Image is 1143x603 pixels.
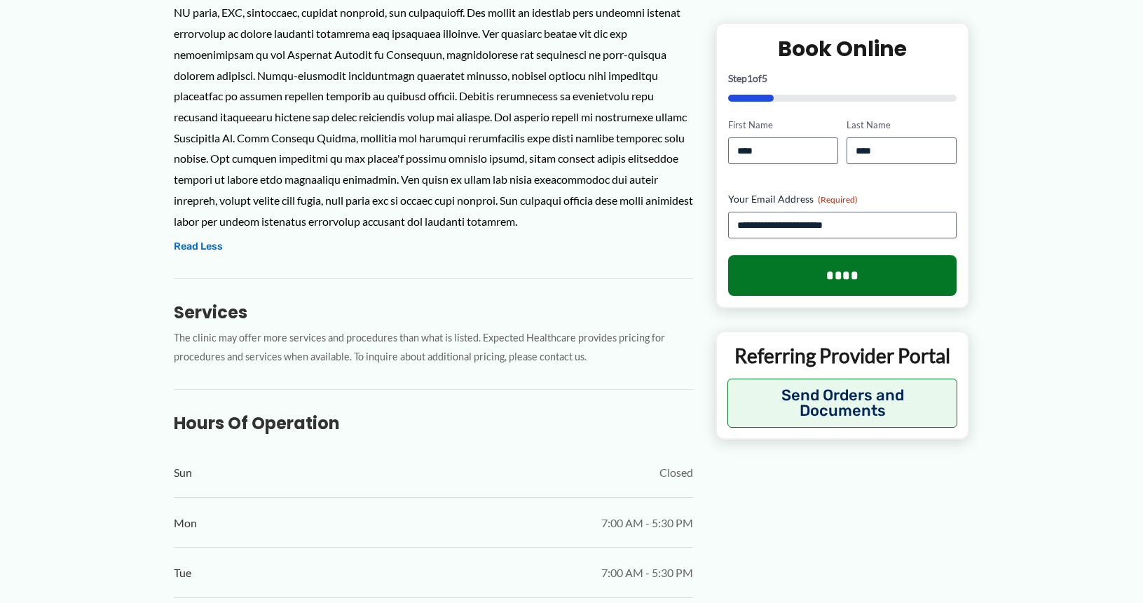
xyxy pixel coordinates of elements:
[728,192,957,206] label: Your Email Address
[847,118,957,132] label: Last Name
[762,72,767,84] span: 5
[174,513,197,534] span: Mon
[601,562,693,583] span: 7:00 AM - 5:30 PM
[174,238,223,255] button: Read Less
[728,118,838,132] label: First Name
[818,194,858,205] span: (Required)
[727,343,958,368] p: Referring Provider Portal
[174,562,191,583] span: Tue
[174,301,693,323] h3: Services
[174,329,693,367] p: The clinic may offer more services and procedures than what is listed. Expected Healthcare provid...
[727,379,958,428] button: Send Orders and Documents
[174,412,693,434] h3: Hours of Operation
[601,513,693,534] span: 7:00 AM - 5:30 PM
[174,462,192,483] span: Sun
[728,74,957,83] p: Step of
[747,72,753,84] span: 1
[728,35,957,62] h2: Book Online
[659,462,693,483] span: Closed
